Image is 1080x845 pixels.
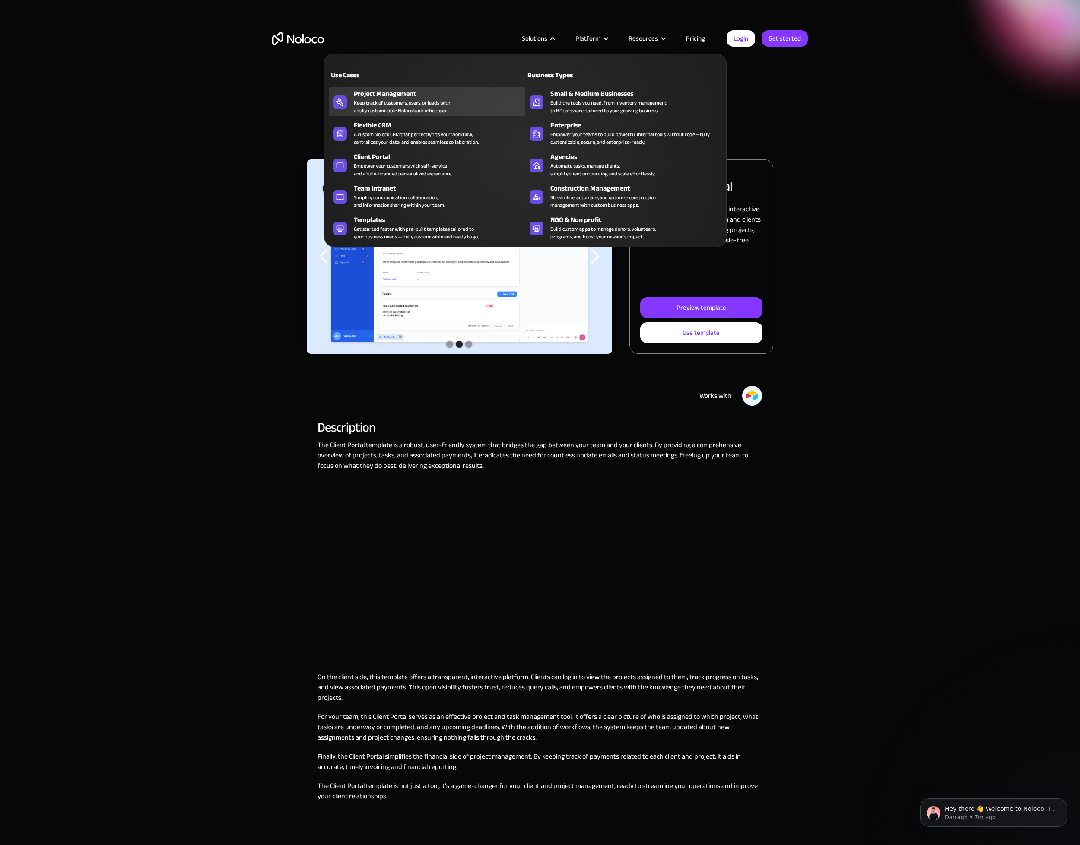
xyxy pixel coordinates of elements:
[329,118,525,148] a: Flexible CRMA custom Noloco CRM that perfectly fits your workflow,centralizes your data, and enab...
[525,150,722,179] a: AgenciesAutomate tasks, manage clients,simplify client onboarding, and scale effortlessly.
[727,30,755,47] a: Login
[318,781,762,801] p: The Client Portal template is not just a tool; it's a game-changer for your client and project ma...
[354,99,450,114] div: Keep track of customers, users, or leads with a fully customizable Noloco back office app.
[550,225,656,241] div: Build custom apps to manage donors, volunteers, programs, and boost your mission’s impact.
[550,120,726,130] div: Enterprise
[675,33,716,44] a: Pricing
[329,181,525,211] a: Team IntranetSimplify communication, collaboration,and information sharing within your team.
[465,341,472,348] div: Show slide 3 of 3
[575,33,600,44] div: Platform
[511,33,565,44] div: Solutions
[525,213,722,242] a: NGO & Non profitBuild custom apps to manage donors, volunteers,programs, and boost your mission’s...
[307,159,341,354] div: previous slide
[525,65,722,85] a: Business Types
[762,30,808,47] a: Get started
[640,297,762,318] a: Preview template
[699,391,731,401] div: Works with
[318,440,762,471] p: The Client Portal template is a robust, user-friendly system that bridges the gap between your te...
[525,87,722,116] a: Small & Medium BusinessesBuild the tools you need, from inventory managementto HR software, tailo...
[550,162,655,178] div: Automate tasks, manage clients, simplify client onboarding, and scale effortlessly.
[618,33,675,44] div: Resources
[525,181,722,211] a: Construction ManagementStreamline, automate, and optimize constructionmanagement with custom busi...
[550,183,726,194] div: Construction Management
[318,810,762,820] p: ‍
[683,327,720,338] div: Use template
[324,41,727,247] nav: Solutions
[318,712,762,743] p: For your team, this Client Portal serves as an effective project and task management tool. It off...
[307,159,612,354] div: 2 of 3
[550,215,726,225] div: NGO & Non profit
[329,150,525,179] a: Client PortalEmpower your customers with self-serviceand a fully-branded personalized experience.
[550,99,667,114] div: Build the tools you need, from inventory management to HR software, tailored to your growing busi...
[354,152,529,162] div: Client Portal
[456,341,463,348] div: Show slide 2 of 3
[354,120,529,130] div: Flexible CRM
[354,225,479,241] div: Get started faster with pre-built templates tailored to your business needs — fully customizable ...
[550,194,656,209] div: Streamline, automate, and optimize construction management with custom business apps.
[272,32,324,45] a: home
[525,70,620,80] div: Business Types
[565,33,618,44] div: Platform
[677,302,726,313] div: Preview template
[329,65,525,85] a: Use Cases
[329,87,525,116] a: Project ManagementKeep track of customers, users, or leads witha fully customizable Noloco back o...
[550,152,726,162] div: Agencies
[640,322,762,343] a: Use template
[354,194,445,209] div: Simplify communication, collaboration, and information sharing within your team.
[318,480,762,490] p: ‍
[307,159,612,354] div: carousel
[522,33,547,44] div: Solutions
[578,159,612,354] div: next slide
[629,33,658,44] div: Resources
[318,653,762,663] p: ‍
[329,213,525,242] a: TemplatesGet started faster with pre-built templates tailored toyour business needs — fully custo...
[354,130,479,146] div: A custom Noloco CRM that perfectly fits your workflow, centralizes your data, and enables seamles...
[407,499,673,648] iframe: Noloco Basics ┃ Client Portal Walk Through
[550,130,718,146] div: Empower your teams to build powerful internal tools without code—fully customizable, secure, and ...
[318,751,762,772] p: Finally, the Client Portal simplifies the financial side of project management. By keeping track ...
[446,341,453,348] div: Show slide 1 of 3
[525,118,722,148] a: EnterpriseEmpower your teams to build powerful internal tools without code—fully customizable, se...
[550,89,726,99] div: Small & Medium Businesses
[318,672,762,703] p: On the client side, this template offers a transparent, interactive platform. Clients can log in ...
[354,215,529,225] div: Templates
[354,183,529,194] div: Team Intranet
[354,162,452,178] div: Empower your customers with self-service and a fully-branded personalized experience.
[354,89,529,99] div: Project Management
[907,780,1080,841] iframe: Intercom notifications message
[329,70,423,80] div: Use Cases
[318,423,762,431] h2: Description
[742,385,762,406] img: Airtable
